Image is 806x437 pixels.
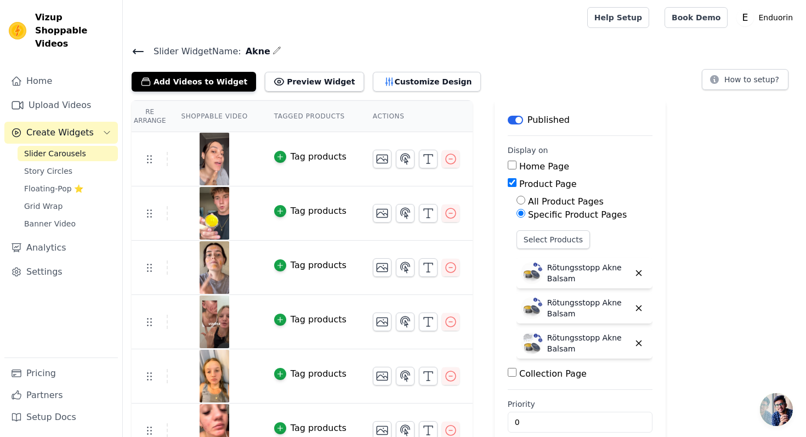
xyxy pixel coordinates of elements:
[702,77,788,87] a: How to setup?
[35,11,113,50] span: Vizup Shoppable Videos
[18,216,118,231] a: Banner Video
[736,8,797,27] button: E Enduorin
[291,367,347,381] div: Tag products
[18,181,118,196] a: Floating-Pop ⭐
[508,399,652,410] label: Priority
[373,204,391,223] button: Change Thumbnail
[373,313,391,331] button: Change Thumbnail
[274,259,347,272] button: Tag products
[199,133,230,185] img: vizup-images-e34f.png
[18,198,118,214] a: Grid Wrap
[521,332,543,354] img: Rötungsstopp Akne Balsam
[547,297,629,319] p: Rötungsstopp Akne Balsam
[4,122,118,144] button: Create Widgets
[629,334,648,353] button: Delete widget
[274,205,347,218] button: Tag products
[629,299,648,317] button: Delete widget
[754,8,797,27] p: Enduorin
[291,313,347,326] div: Tag products
[521,262,543,284] img: Rötungsstopp Akne Balsam
[241,45,270,58] span: Akne
[291,205,347,218] div: Tag products
[273,44,281,59] div: Edit Name
[9,22,26,39] img: Vizup
[519,368,587,379] label: Collection Page
[4,384,118,406] a: Partners
[4,94,118,116] a: Upload Videos
[145,45,241,58] span: Slider Widget Name:
[274,422,347,435] button: Tag products
[24,183,83,194] span: Floating-Pop ⭐
[274,367,347,381] button: Tag products
[508,145,548,156] legend: Display on
[24,218,76,229] span: Banner Video
[18,146,118,161] a: Slider Carousels
[18,163,118,179] a: Story Circles
[261,101,360,132] th: Tagged Products
[587,7,649,28] a: Help Setup
[199,350,230,402] img: vizup-images-993b.png
[132,101,168,132] th: Re Arrange
[168,101,260,132] th: Shoppable Video
[274,150,347,163] button: Tag products
[199,241,230,294] img: vizup-images-2bd6.png
[291,259,347,272] div: Tag products
[24,201,63,212] span: Grid Wrap
[132,72,256,92] button: Add Videos to Widget
[373,367,391,385] button: Change Thumbnail
[4,70,118,92] a: Home
[24,148,86,159] span: Slider Carousels
[742,12,748,23] text: E
[199,187,230,240] img: vizup-images-012c.png
[521,297,543,319] img: Rötungsstopp Akne Balsam
[760,393,793,426] div: Open chat
[373,72,481,92] button: Customize Design
[360,101,473,132] th: Actions
[4,261,118,283] a: Settings
[629,264,648,282] button: Delete widget
[528,196,604,207] label: All Product Pages
[519,179,577,189] label: Product Page
[516,230,590,249] button: Select Products
[519,161,569,172] label: Home Page
[274,313,347,326] button: Tag products
[199,296,230,348] img: vizup-images-eac6.png
[702,69,788,90] button: How to setup?
[4,406,118,428] a: Setup Docs
[528,209,627,220] label: Specific Product Pages
[291,422,347,435] div: Tag products
[4,362,118,384] a: Pricing
[665,7,728,28] a: Book Demo
[547,332,629,354] p: Rötungsstopp Akne Balsam
[26,126,94,139] span: Create Widgets
[527,113,570,127] p: Published
[24,166,72,177] span: Story Circles
[373,150,391,168] button: Change Thumbnail
[373,258,391,277] button: Change Thumbnail
[265,72,364,92] button: Preview Widget
[4,237,118,259] a: Analytics
[291,150,347,163] div: Tag products
[547,262,629,284] p: Rötungsstopp Akne Balsam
